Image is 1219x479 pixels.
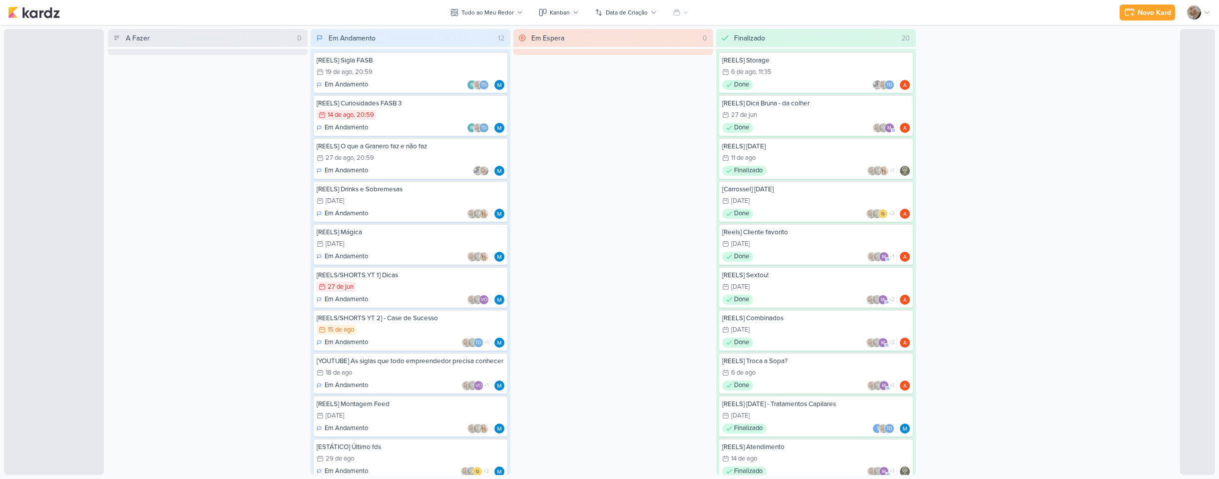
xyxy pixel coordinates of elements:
p: Td [481,126,487,131]
div: Em Andamento [317,252,368,262]
img: Sarah Violante [867,381,877,391]
div: Em Andamento [329,33,376,43]
div: Em Andamento [317,295,368,305]
div: roberta.pecora@fasb.com.br [467,80,477,90]
img: Leviê Agência de Marketing Digital [873,467,883,477]
p: Finalizado [734,467,763,477]
div: [REELS] Troca a Sopa? [722,357,910,366]
img: Leviê Agência de Marketing Digital [873,166,883,176]
div: Responsável: MARIANA MIRANDA [494,467,504,477]
img: Leviê Agência de Marketing Digital [900,467,910,477]
div: Colaboradores: Sarah Violante, Leviê Agência de Marketing Digital, Yasmin Yumi, Thais de carvalho [867,166,897,176]
div: [Reels] Cliente favorito [722,228,910,237]
img: Amanda ARAUJO [900,338,910,348]
span: +2 [888,210,894,218]
img: MARIANA MIRANDA [494,338,504,348]
img: Leviê Agência de Marketing Digital [473,209,483,219]
div: [YOUTUBE] As siglas que todo empreendedor precisa conhecer [317,357,504,366]
div: Em Andamento [317,80,368,90]
div: Ventori Oficial [479,295,489,305]
p: m [882,255,886,260]
div: Responsável: Leviê Agência de Marketing Digital [900,166,910,176]
img: Sarah Violante [866,338,876,348]
div: Colaboradores: Sarah Violante, Leviê Agência de Marketing Digital, Yasmin Yumi [467,424,491,434]
img: Sarah Violante [867,252,877,262]
div: [Carrossel] Dia dos avós [722,185,910,194]
div: Finalizado [734,33,765,43]
span: +2 [888,339,894,347]
p: VO [475,384,482,389]
span: +1 [483,339,489,347]
div: Em Andamento [317,381,368,391]
div: 20 [897,33,914,43]
div: 14 de ago [731,456,757,462]
div: Colaboradores: Sarah Violante, Leviê Agência de Marketing Digital, Ventori Oficial [467,295,491,305]
p: Done [734,80,749,90]
div: [REELS] Curiosidades FASB 3 [317,99,504,108]
div: mlegnaioli@gmail.com [879,252,889,262]
img: Everton Granero [473,166,483,176]
div: [DATE] [326,413,344,419]
p: Done [734,381,749,391]
p: m [881,341,885,346]
div: [REELS/SHORTS YT 2] - Case de Sucesso [317,314,504,323]
div: mlegnaioli@gmail.com [884,123,894,133]
div: Responsável: MARIANA MIRANDA [494,80,504,90]
div: Em Andamento [317,166,368,176]
div: Done [722,252,753,262]
div: [REELS] O que a Granero faz e não faz [317,142,504,151]
p: Done [734,209,749,219]
img: Leviê Agência de Marketing Digital [872,295,882,305]
p: m [881,298,885,303]
div: Thais de carvalho [473,338,483,348]
p: r [470,83,473,88]
div: 27 de ago [326,155,354,161]
p: t [876,427,879,432]
div: Thais de carvalho [884,424,894,434]
div: 14 de ago [328,112,354,118]
img: Sarah Violante [473,80,483,90]
div: [REELS] Dica Bruna - da colher [722,99,910,108]
img: MARIANA MIRANDA [494,209,504,219]
div: [DATE] [731,413,750,419]
img: MARIANA MIRANDA [900,424,910,434]
div: Novo Kard [1138,7,1171,18]
div: [DATE] [731,241,750,247]
div: 18 de ago [326,370,352,376]
img: Yasmin Yumi [479,252,489,262]
div: [REELS] Sigla FASB [317,56,504,65]
p: m [887,126,891,131]
img: Sarah Violante [878,80,888,90]
img: MARIANA MIRANDA [494,424,504,434]
p: Em Andamento [325,123,368,133]
div: Colaboradores: Sarah Violante, Leviê Agência de Marketing Digital, Thais de carvalho, Ventori Ofi... [461,338,491,348]
img: Leviê Agência de Marketing Digital [873,252,883,262]
div: tatianeacciari@gmail.com [872,424,882,434]
div: roberta.pecora@fasb.com.br [467,123,477,133]
div: Done [722,381,753,391]
img: Sarah Violante [878,424,888,434]
img: Leviê Agência de Marketing Digital [878,123,888,133]
div: Done [722,80,753,90]
img: Sarah Violante [467,295,477,305]
div: Colaboradores: Sarah Violante, Leviê Agência de Marketing Digital, mlegnaioli@gmail.com, Yasmin Y... [866,338,897,348]
div: , 20:59 [354,112,374,118]
div: [REELS] Storage [722,56,910,65]
img: Amanda ARAUJO [900,123,910,133]
div: Responsável: Amanda ARAUJO [900,381,910,391]
span: +1 [889,253,894,261]
img: IDBOX - Agência de Design [878,209,888,219]
div: 0 [699,33,711,43]
div: Responsável: Amanda ARAUJO [900,295,910,305]
img: Sarah Violante [461,338,471,348]
div: Thais de carvalho [884,80,894,90]
div: , 20:59 [354,155,374,161]
div: [ESTÁTICO] Último fds [317,443,504,452]
div: Thais de carvalho [479,123,489,133]
div: [REELS] Montagem Feed [317,400,504,409]
div: Colaboradores: roberta.pecora@fasb.com.br, Sarah Violante, Thais de carvalho [467,80,491,90]
span: +1 [889,468,894,476]
div: Thais de carvalho [479,80,489,90]
div: 27 de jun [328,284,354,290]
img: MARIANA MIRANDA [494,252,504,262]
